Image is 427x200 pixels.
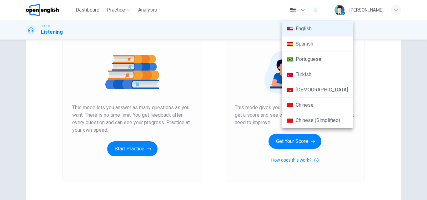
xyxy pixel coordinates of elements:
li: English [282,21,353,37]
li: [DEMOGRAPHIC_DATA] [282,82,353,98]
li: Chinese [282,98,353,113]
li: Spanish [282,37,353,52]
li: Chinese (Simplified) [282,113,353,128]
li: Turkish [282,67,353,82]
img: es [287,42,293,46]
img: pt [287,57,293,62]
img: tr [287,72,293,77]
li: Portuguese [282,52,353,67]
img: en [287,27,293,31]
img: zh [287,103,293,108]
img: vi [287,88,293,92]
img: zh-CN [287,118,293,123]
